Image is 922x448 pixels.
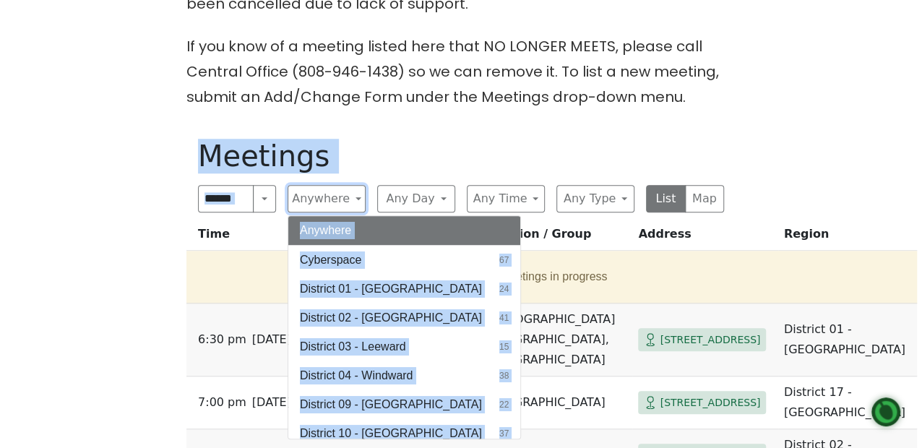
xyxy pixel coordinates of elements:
button: District 09 - [GEOGRAPHIC_DATA]22 results [288,390,520,419]
button: Anywhere [288,185,366,212]
span: District 09 - [GEOGRAPHIC_DATA] [300,396,482,413]
span: District 04 - Windward [300,367,413,384]
td: [GEOGRAPHIC_DATA] [478,376,632,429]
span: 67 results [499,254,509,267]
td: [DEMOGRAPHIC_DATA][GEOGRAPHIC_DATA], [GEOGRAPHIC_DATA] [478,303,632,376]
th: Location / Group [478,224,632,251]
span: 37 results [499,427,509,440]
span: [DATE] [252,329,291,350]
span: District 10 - [GEOGRAPHIC_DATA] [300,425,482,442]
span: 41 results [499,311,509,324]
h1: Meetings [198,139,724,173]
button: Any Time [467,185,545,212]
span: 7:00 PM [198,392,246,413]
span: 6:30 PM [198,329,246,350]
button: Anywhere [288,216,520,245]
span: [STREET_ADDRESS] [660,394,760,412]
button: Search [253,185,276,212]
button: Any Day [377,185,455,212]
button: District 04 - Windward38 results [288,361,520,390]
th: Region [778,224,917,251]
button: 6 meetings in progress [192,257,905,297]
th: Time [186,224,304,251]
span: District 01 - [GEOGRAPHIC_DATA] [300,280,482,298]
p: If you know of a meeting listed here that NO LONGER MEETS, please call Central Office (808-946-14... [186,34,736,110]
button: District 03 - Leeward15 results [288,332,520,361]
button: District 02 - [GEOGRAPHIC_DATA]41 results [288,303,520,332]
span: 22 results [499,398,509,411]
button: Any Type [556,185,634,212]
span: 38 results [499,369,509,382]
th: Address [632,224,777,251]
button: Map [685,185,725,212]
span: 15 results [499,340,509,353]
button: District 10 - [GEOGRAPHIC_DATA]37 results [288,419,520,448]
td: District 17 - [GEOGRAPHIC_DATA] [778,376,917,429]
span: [STREET_ADDRESS] [660,331,760,349]
span: Cyberspace [300,251,361,269]
button: Cyberspace67 results [288,246,520,275]
span: District 02 - [GEOGRAPHIC_DATA] [300,309,482,327]
button: List [646,185,686,212]
span: [DATE] [252,392,291,413]
button: District 01 - [GEOGRAPHIC_DATA]24 results [288,275,520,303]
span: District 03 - Leeward [300,338,406,356]
td: District 01 - [GEOGRAPHIC_DATA] [778,303,917,376]
span: 24 results [499,283,509,296]
input: Search [198,185,254,212]
div: Anywhere [288,215,521,439]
